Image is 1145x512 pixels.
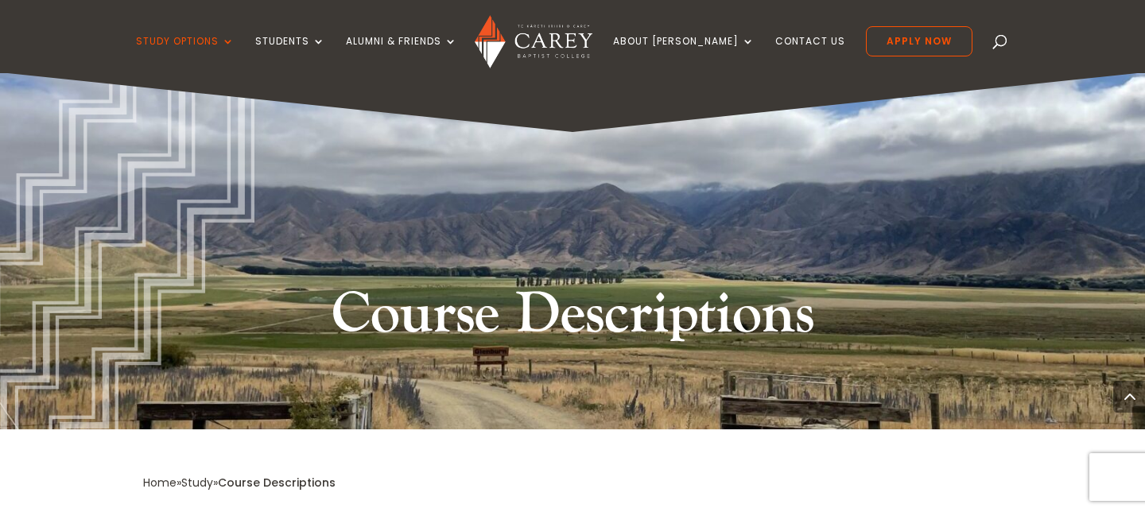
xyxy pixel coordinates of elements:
[136,36,235,73] a: Study Options
[613,36,755,73] a: About [PERSON_NAME]
[866,26,972,56] a: Apply Now
[255,36,325,73] a: Students
[346,36,457,73] a: Alumni & Friends
[218,475,336,491] span: Course Descriptions
[274,277,871,360] h1: Course Descriptions
[181,475,213,491] a: Study
[775,36,845,73] a: Contact Us
[143,475,177,491] a: Home
[143,475,336,491] span: » »
[475,15,592,68] img: Carey Baptist College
